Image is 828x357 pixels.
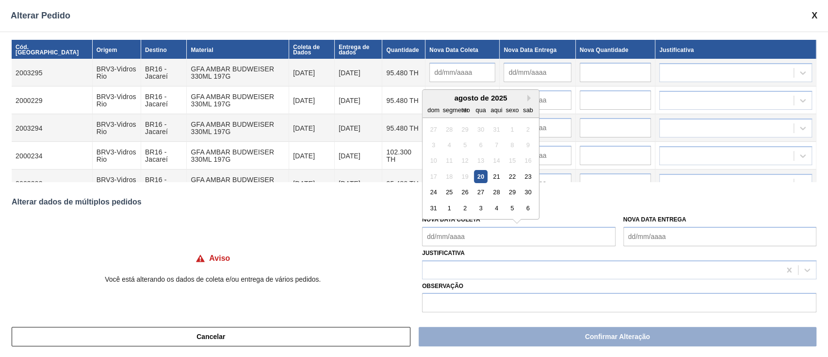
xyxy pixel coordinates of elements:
font: 4 [448,141,451,149]
div: Não disponível terça-feira, 12 de agosto de 2025 [458,154,471,167]
div: Escolha terça-feira, 26 de agosto de 2025 [458,186,471,199]
font: BR16 - Jacareí [145,65,168,80]
font: Alterar Pedido [11,11,70,20]
font: Alterar dados de múltiplos pedidos [12,198,142,206]
font: 20 [477,173,484,180]
font: [DATE] [293,180,315,187]
div: Não disponível quinta-feira, 7 de agosto de 2025 [490,138,503,152]
input: dd/mm/aaaa [623,227,816,246]
font: Aviso [209,254,230,262]
div: Não disponível segunda-feira, 28 de julho de 2025 [443,122,456,136]
font: 18 [446,173,453,180]
div: Não disponível domingo, 10 de agosto de 2025 [427,154,440,167]
font: 12 [462,157,469,164]
font: BRV3-Vidros Rio [97,148,136,163]
div: Não disponível terça-feira, 19 de agosto de 2025 [458,170,471,183]
div: Não disponível segunda-feira, 4 de agosto de 2025 [443,138,456,152]
div: Escolha quarta-feira, 3 de setembro de 2025 [474,202,487,215]
div: Escolha sexta-feira, 29 de agosto de 2025 [505,186,519,199]
font: 2000234 [16,152,43,160]
font: 4 [495,204,498,212]
font: Quantidade [386,46,419,53]
font: Origem [97,46,117,53]
font: dom [427,106,439,113]
font: BR16 - Jacareí [145,120,168,136]
div: Escolha sábado, 30 de agosto de 2025 [521,186,535,199]
div: Escolha sábado, 6 de setembro de 2025 [521,202,535,215]
div: Não disponível domingo, 17 de agosto de 2025 [427,170,440,183]
font: 29 [509,188,516,196]
font: BR16 - Jacareí [145,148,168,163]
input: dd/mm/aaaa [429,63,495,82]
div: Não disponível terça-feira, 5 de agosto de 2025 [458,138,471,152]
font: 2003292 [16,180,43,187]
div: Não disponível domingo, 3 de agosto de 2025 [427,138,440,152]
div: Não disponível sábado, 16 de agosto de 2025 [521,154,535,167]
font: 19 [462,173,469,180]
font: sexo [506,106,519,113]
font: Nova Quantidade [580,46,629,53]
div: Escolha terça-feira, 2 de setembro de 2025 [458,202,471,215]
font: 11 [446,157,453,164]
div: Não disponível quarta-feira, 6 de agosto de 2025 [474,138,487,152]
div: Escolha quarta-feira, 27 de agosto de 2025 [474,186,487,199]
font: 95.480 TH [386,97,418,104]
font: Observação [422,283,463,289]
font: Justificativa [422,250,465,256]
div: Escolha domingo, 24 de agosto de 2025 [427,186,440,199]
font: 17 [430,173,437,180]
font: [DATE] [293,97,315,104]
div: Escolha segunda-feira, 25 de agosto de 2025 [443,186,456,199]
font: 26 [462,188,469,196]
font: 95.480 TH [386,69,418,77]
font: 23 [524,173,531,180]
font: ter [461,106,469,113]
font: GFA AMBAR BUDWEISER 330ML 197G [191,148,274,163]
font: 3 [479,204,483,212]
font: 95.480 TH [386,180,418,187]
font: GFA AMBAR BUDWEISER 330ML 197G [191,65,274,80]
font: Cancelar [196,333,225,340]
div: Escolha sábado, 23 de agosto de 2025 [521,170,535,183]
font: 2003294 [16,124,43,132]
font: 30 [524,188,531,196]
font: 8 [511,141,514,149]
font: 31 [493,125,500,133]
font: [DATE] [339,180,360,187]
font: 5 [511,204,514,212]
font: 5 [463,141,467,149]
font: 21 [493,173,500,180]
font: 29 [462,125,469,133]
div: Não disponível sábado, 9 de agosto de 2025 [521,138,535,152]
font: 25 [446,188,453,196]
font: agosto de 2025 [455,94,507,102]
font: [DATE] [339,124,360,132]
font: 30 [477,125,484,133]
font: Justificativa [659,46,694,53]
div: Escolha quinta-feira, 4 de setembro de 2025 [490,202,503,215]
font: BRV3-Vidros Rio [97,93,136,108]
font: Nova Data Coleta [429,46,478,53]
font: aqui [490,106,502,113]
font: BR16 - Jacareí [145,93,168,108]
font: 6 [526,204,530,212]
font: BRV3-Vidros Rio [97,176,136,191]
div: Escolha quarta-feira, 20 de agosto de 2025 [474,170,487,183]
font: [DATE] [339,69,360,77]
font: 13 [477,157,484,164]
font: 2000229 [16,97,43,104]
font: sab [523,106,533,113]
div: Escolha sexta-feira, 22 de agosto de 2025 [505,170,519,183]
font: 95.480 TH [386,124,418,132]
font: 27 [477,188,484,196]
font: [DATE] [339,152,360,160]
font: Você está alterando os dados de coleta e/ou entrega de vários pedidos. [105,275,321,283]
div: Não disponível quarta-feira, 30 de julho de 2025 [474,122,487,136]
font: 9 [526,141,530,149]
font: GFA AMBAR BUDWEISER 330ML 197G [191,93,274,108]
font: 31 [430,204,437,212]
font: 15 [509,157,516,164]
font: [DATE] [293,152,315,160]
font: Entrega de dados [339,44,369,56]
font: GFA AMBAR BUDWEISER 330ML 197G [191,120,274,136]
